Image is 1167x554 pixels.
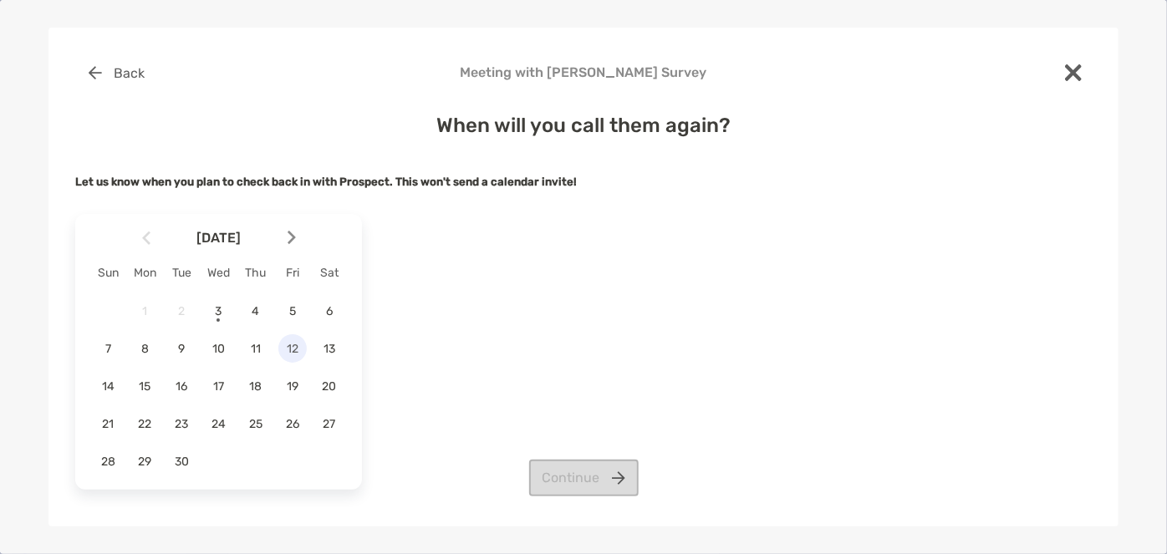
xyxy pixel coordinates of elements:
[242,342,270,356] span: 11
[274,266,311,280] div: Fri
[94,455,122,469] span: 28
[278,417,307,431] span: 26
[130,304,159,318] span: 1
[242,417,270,431] span: 25
[94,417,122,431] span: 21
[75,54,158,91] button: Back
[167,379,196,394] span: 16
[395,175,577,188] strong: This won't send a calendar invite!
[130,342,159,356] span: 8
[204,342,232,356] span: 10
[130,455,159,469] span: 29
[278,379,307,394] span: 19
[142,231,150,245] img: Arrow icon
[130,417,159,431] span: 22
[315,342,344,356] span: 13
[204,379,232,394] span: 17
[89,66,102,79] img: button icon
[242,379,270,394] span: 18
[167,455,196,469] span: 30
[75,114,1092,137] h4: When will you call them again?
[94,342,122,356] span: 7
[204,304,232,318] span: 3
[163,266,200,280] div: Tue
[75,64,1092,80] h4: Meeting with [PERSON_NAME] Survey
[237,266,274,280] div: Thu
[75,175,1092,188] h5: Let us know when you plan to check back in with Prospect.
[126,266,163,280] div: Mon
[311,266,348,280] div: Sat
[315,304,344,318] span: 6
[278,304,307,318] span: 5
[200,266,237,280] div: Wed
[242,304,270,318] span: 4
[167,417,196,431] span: 23
[315,417,344,431] span: 27
[89,266,126,280] div: Sun
[154,230,284,246] span: [DATE]
[288,231,296,245] img: Arrow icon
[130,379,159,394] span: 15
[167,304,196,318] span: 2
[278,342,307,356] span: 12
[1065,64,1082,81] img: close modal
[167,342,196,356] span: 9
[315,379,344,394] span: 20
[204,417,232,431] span: 24
[94,379,122,394] span: 14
